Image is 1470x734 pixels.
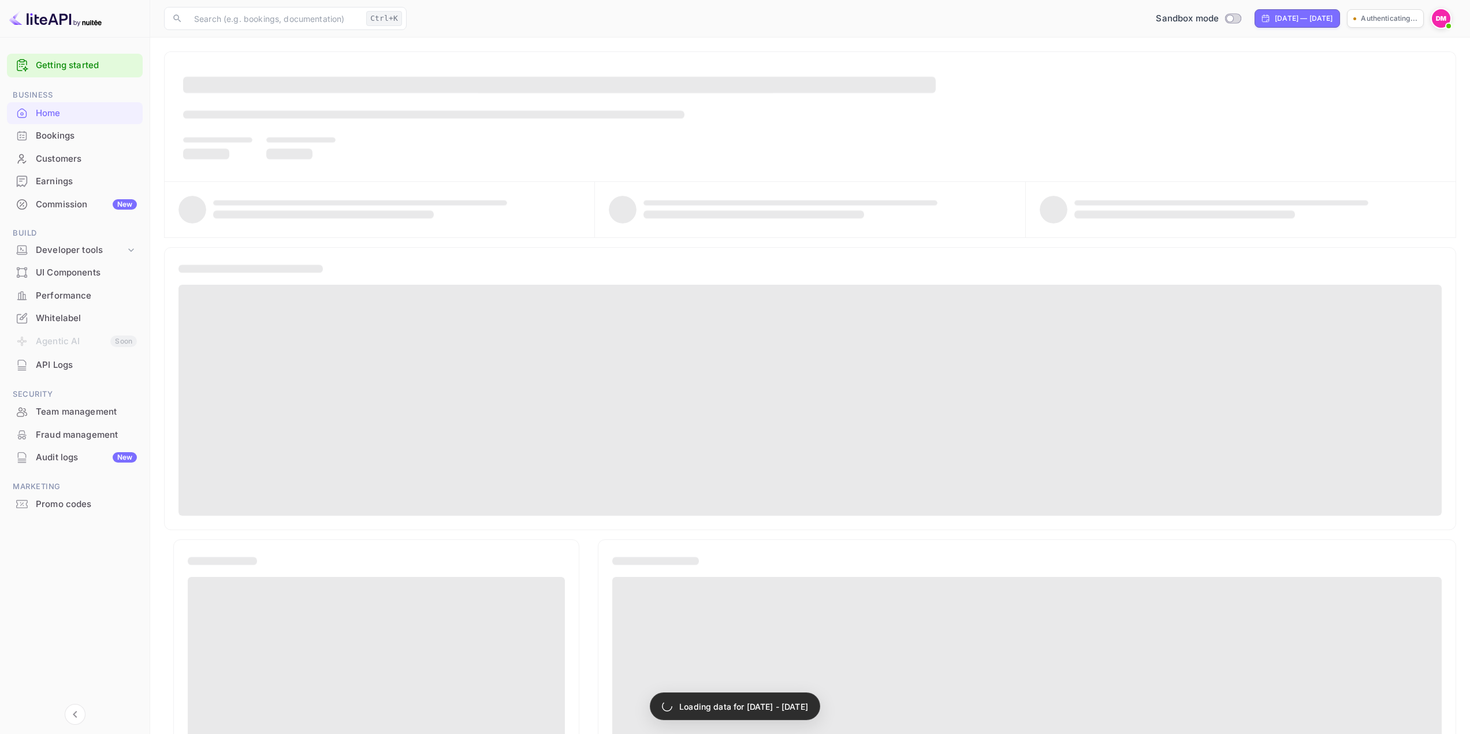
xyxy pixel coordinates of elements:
span: Security [7,388,143,401]
div: Switch to Production mode [1151,12,1245,25]
a: Home [7,102,143,124]
a: Getting started [36,59,137,72]
p: Loading data for [DATE] - [DATE] [679,701,808,713]
button: Collapse navigation [65,704,85,725]
a: Fraud management [7,424,143,445]
a: CommissionNew [7,193,143,215]
div: Promo codes [36,498,137,511]
div: Customers [7,148,143,170]
a: API Logs [7,354,143,375]
a: UI Components [7,262,143,283]
span: Build [7,227,143,240]
div: Whitelabel [7,307,143,330]
div: [DATE] — [DATE] [1275,13,1333,24]
a: Whitelabel [7,307,143,329]
div: Commission [36,198,137,211]
div: UI Components [7,262,143,284]
div: Bookings [36,129,137,143]
div: New [113,452,137,463]
div: Audit logsNew [7,446,143,469]
div: Developer tools [36,244,125,257]
a: Earnings [7,170,143,192]
div: API Logs [7,354,143,377]
div: Promo codes [7,493,143,516]
input: Search (e.g. bookings, documentation) [187,7,362,30]
div: Team management [36,405,137,419]
div: Audit logs [36,451,137,464]
div: UI Components [36,266,137,280]
a: Team management [7,401,143,422]
div: Fraud management [36,429,137,442]
a: Bookings [7,125,143,146]
div: Fraud management [7,424,143,446]
img: Dylan McLean [1432,9,1450,28]
div: Team management [7,401,143,423]
a: Performance [7,285,143,306]
div: CommissionNew [7,193,143,216]
div: Earnings [36,175,137,188]
div: Performance [36,289,137,303]
div: API Logs [36,359,137,372]
span: Marketing [7,480,143,493]
div: New [113,199,137,210]
a: Customers [7,148,143,169]
div: Home [7,102,143,125]
div: Performance [7,285,143,307]
div: Home [36,107,137,120]
div: Bookings [7,125,143,147]
div: Getting started [7,54,143,77]
div: Earnings [7,170,143,193]
a: Audit logsNew [7,446,143,468]
p: Authenticating... [1361,13,1417,24]
div: Developer tools [7,240,143,260]
span: Business [7,89,143,102]
div: Customers [36,152,137,166]
img: LiteAPI logo [9,9,102,28]
a: Promo codes [7,493,143,515]
span: Sandbox mode [1156,12,1219,25]
div: Whitelabel [36,312,137,325]
div: Ctrl+K [366,11,402,26]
